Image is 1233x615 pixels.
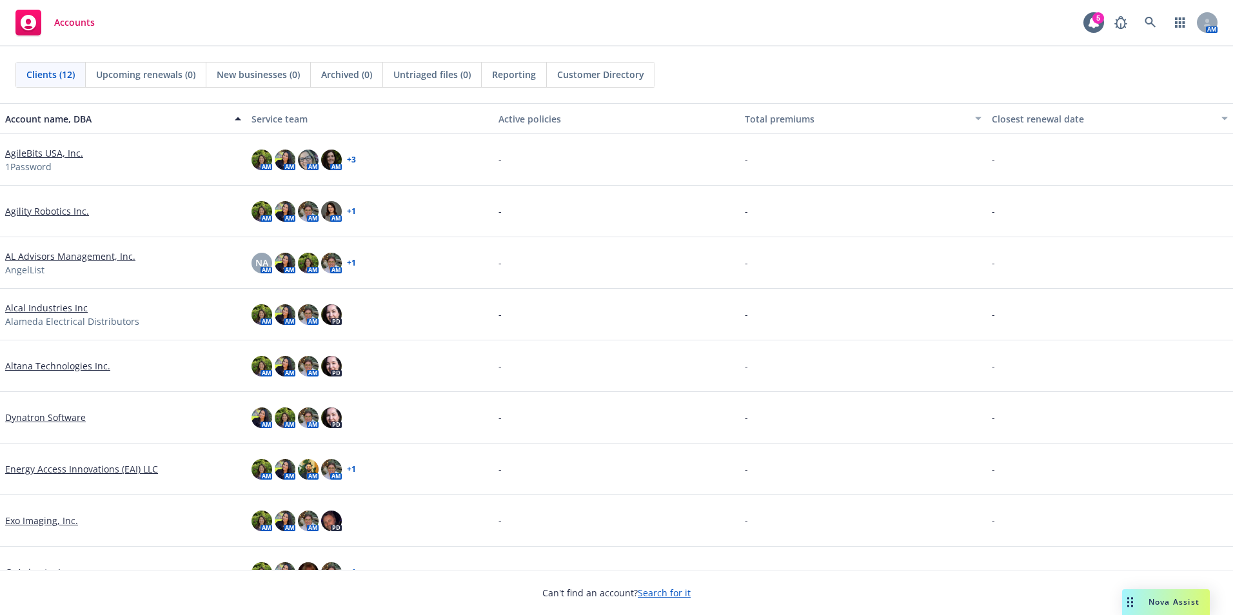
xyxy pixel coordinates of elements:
img: photo [275,562,295,583]
span: - [992,565,995,579]
a: Agility Robotics Inc. [5,204,89,218]
img: photo [252,511,272,531]
span: - [992,462,995,476]
a: Search [1138,10,1163,35]
a: + 3 [347,156,356,164]
img: photo [298,459,319,480]
div: Drag to move [1122,589,1138,615]
span: - [992,514,995,527]
a: Energy Access Innovations (EAI) LLC [5,462,158,476]
a: + 1 [347,208,356,215]
button: Closest renewal date [987,103,1233,134]
div: Service team [252,112,488,126]
img: photo [298,562,319,583]
span: - [992,204,995,218]
span: Accounts [54,17,95,28]
img: photo [275,511,295,531]
span: - [745,514,748,527]
img: photo [252,150,272,170]
img: photo [298,253,319,273]
img: photo [321,304,342,325]
span: New businesses (0) [217,68,300,81]
a: + 1 [347,259,356,267]
img: photo [275,459,295,480]
img: photo [275,201,295,222]
span: - [498,359,502,373]
span: AngelList [5,263,44,277]
img: photo [252,356,272,376]
span: - [498,153,502,166]
span: - [498,307,502,321]
a: Report a Bug [1108,10,1134,35]
img: photo [252,201,272,222]
img: photo [298,511,319,531]
span: - [992,411,995,424]
span: - [745,307,748,321]
button: Nova Assist [1122,589,1210,615]
img: photo [275,150,295,170]
span: 1Password [5,160,52,173]
button: Total premiums [740,103,986,134]
img: photo [321,201,342,222]
span: Customer Directory [557,68,644,81]
span: - [745,411,748,424]
img: photo [298,304,319,325]
a: + 1 [347,465,356,473]
a: Altana Technologies Inc. [5,359,110,373]
img: photo [298,201,319,222]
img: photo [298,356,319,376]
span: - [992,359,995,373]
a: AgileBits USA, Inc. [5,146,83,160]
span: - [992,153,995,166]
span: - [745,359,748,373]
img: photo [321,407,342,428]
img: photo [252,407,272,428]
button: Service team [246,103,493,134]
img: photo [252,562,272,583]
span: - [498,514,502,527]
a: Dynatron Software [5,411,86,424]
span: - [498,565,502,579]
span: - [745,204,748,218]
span: Archived (0) [321,68,372,81]
span: Untriaged files (0) [393,68,471,81]
a: Alcal Industries Inc [5,301,88,315]
span: Upcoming renewals (0) [96,68,195,81]
img: photo [321,253,342,273]
span: Nova Assist [1149,596,1199,607]
img: photo [275,356,295,376]
span: Can't find an account? [542,586,691,600]
img: photo [252,304,272,325]
img: photo [321,459,342,480]
span: - [498,204,502,218]
span: - [498,462,502,476]
a: Exo Imaging, Inc. [5,514,78,527]
span: NA [255,256,268,269]
span: - [745,153,748,166]
div: 5 [1092,12,1104,24]
span: Alameda Electrical Distributors [5,315,139,328]
a: Switch app [1167,10,1193,35]
img: photo [321,150,342,170]
div: Total premiums [745,112,967,126]
span: - [498,256,502,269]
a: Search for it [638,587,691,599]
div: Account name, DBA [5,112,227,126]
img: photo [275,253,295,273]
img: photo [275,407,295,428]
img: photo [321,511,342,531]
img: photo [298,150,319,170]
img: photo [321,356,342,376]
a: AL Advisors Management, Inc. [5,249,135,263]
span: Clients (12) [26,68,75,81]
span: Reporting [492,68,536,81]
div: Active policies [498,112,735,126]
img: photo [321,562,342,583]
a: GoAnimate, Inc. [5,565,74,579]
span: - [745,462,748,476]
div: Closest renewal date [992,112,1214,126]
span: - [745,256,748,269]
span: - [992,307,995,321]
img: photo [252,459,272,480]
span: - [992,256,995,269]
